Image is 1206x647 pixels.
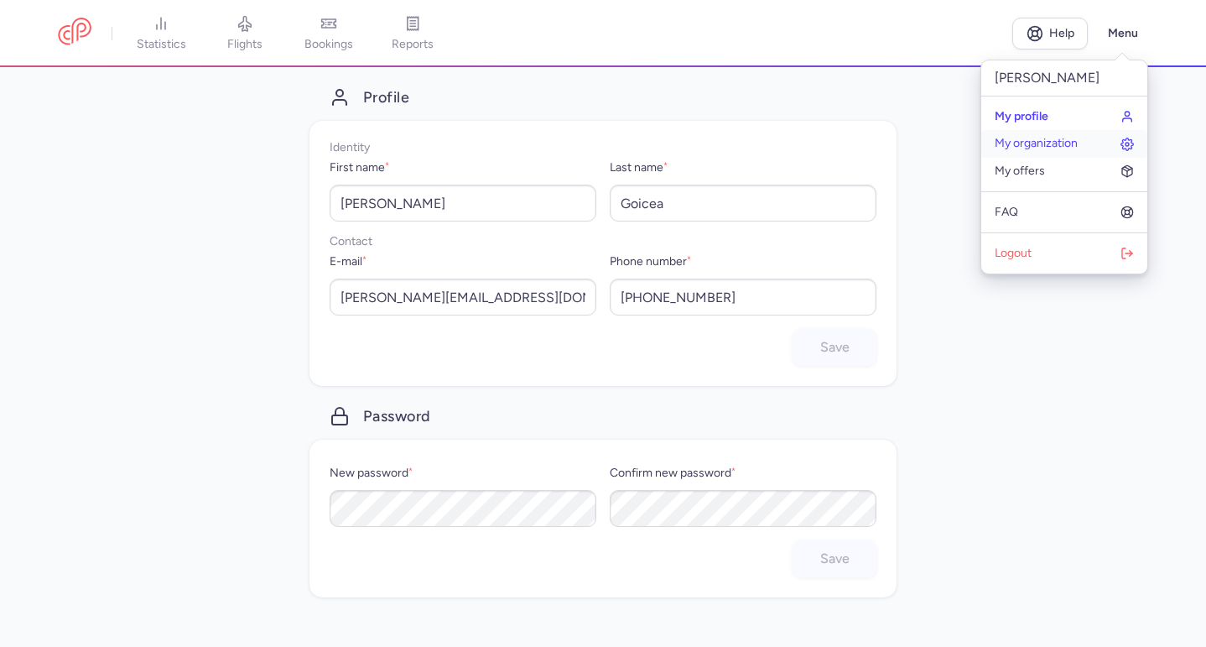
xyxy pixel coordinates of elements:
[981,158,1147,185] a: My offers
[1049,27,1074,39] span: Help
[981,130,1147,157] a: My organization
[610,279,876,316] input: +## # ## ## ## ##
[309,87,897,107] h3: Profile
[793,540,876,577] button: Save
[610,158,876,178] label: Last name
[1012,18,1088,50] a: Help
[287,15,371,52] a: bookings
[820,551,850,566] span: Save
[330,252,596,272] label: E-mail
[995,206,1018,219] span: FAQ
[793,329,876,366] button: Save
[203,15,287,52] a: flights
[330,141,876,154] p: Identity
[137,37,186,52] span: statistics
[1098,18,1148,50] button: Menu
[995,137,1078,150] span: My organization
[330,235,876,248] p: Contact
[995,164,1045,178] span: My offers
[330,158,596,178] label: First name
[981,103,1147,130] a: My profile
[119,15,203,52] a: statistics
[392,37,434,52] span: reports
[981,199,1147,226] a: FAQ
[330,463,596,483] label: New password
[330,279,596,316] input: user@example.com
[981,240,1147,267] button: Logout
[610,252,876,272] label: Phone number
[820,340,850,355] span: Save
[58,18,91,49] a: CitizenPlane red outlined logo
[610,185,876,222] input: Last name
[610,463,876,483] label: Confirm new password
[227,37,263,52] span: flights
[981,60,1147,97] p: [PERSON_NAME]
[330,185,596,222] input: First name
[304,37,353,52] span: bookings
[995,247,1032,260] span: Logout
[371,15,455,52] a: reports
[995,110,1048,123] span: My profile
[309,406,897,426] h3: Password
